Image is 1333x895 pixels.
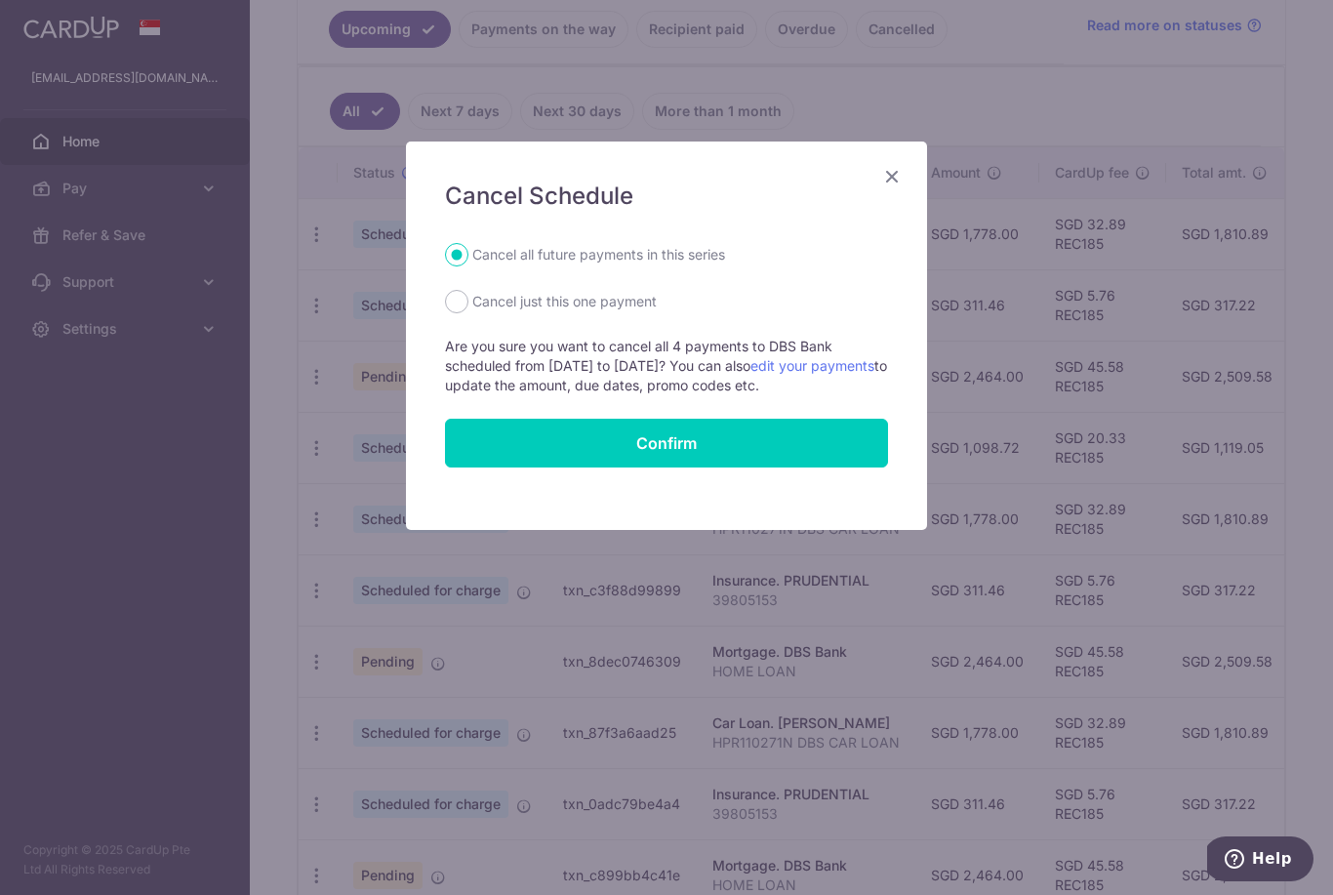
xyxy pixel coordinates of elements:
label: Cancel just this one payment [472,290,657,313]
iframe: Opens a widget where you can find more information [1207,836,1313,885]
p: Are you sure you want to cancel all 4 payments to DBS Bank scheduled from [DATE] to [DATE]? You c... [445,337,888,395]
label: Cancel all future payments in this series [472,243,725,266]
h5: Cancel Schedule [445,181,888,212]
button: Confirm [445,419,888,468]
a: edit your payments [750,357,874,374]
button: Close [880,165,904,188]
